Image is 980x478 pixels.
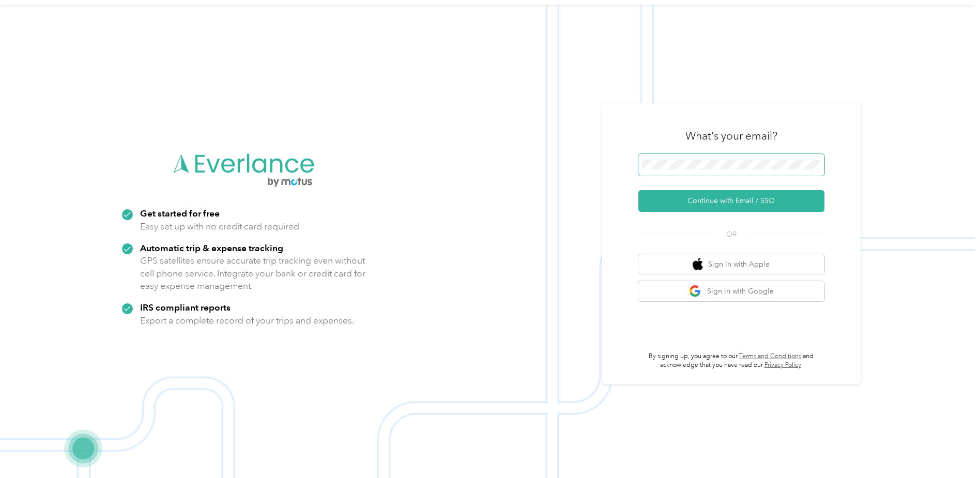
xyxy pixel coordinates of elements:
p: By signing up, you agree to our and acknowledge that you have read our . [638,352,824,370]
a: Privacy Policy [764,361,801,369]
p: GPS satellites ensure accurate trip tracking even without cell phone service. Integrate your bank... [140,254,366,292]
button: Continue with Email / SSO [638,190,824,212]
strong: IRS compliant reports [140,302,231,313]
a: Terms and Conditions [739,352,801,360]
span: OR [713,229,749,240]
strong: Automatic trip & expense tracking [140,242,283,253]
h3: What's your email? [685,129,777,143]
button: apple logoSign in with Apple [638,254,824,274]
img: apple logo [693,258,703,271]
img: google logo [689,285,702,298]
strong: Get started for free [140,208,220,219]
button: google logoSign in with Google [638,281,824,301]
p: Easy set up with no credit card required [140,220,299,233]
p: Export a complete record of your trips and expenses. [140,314,354,327]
